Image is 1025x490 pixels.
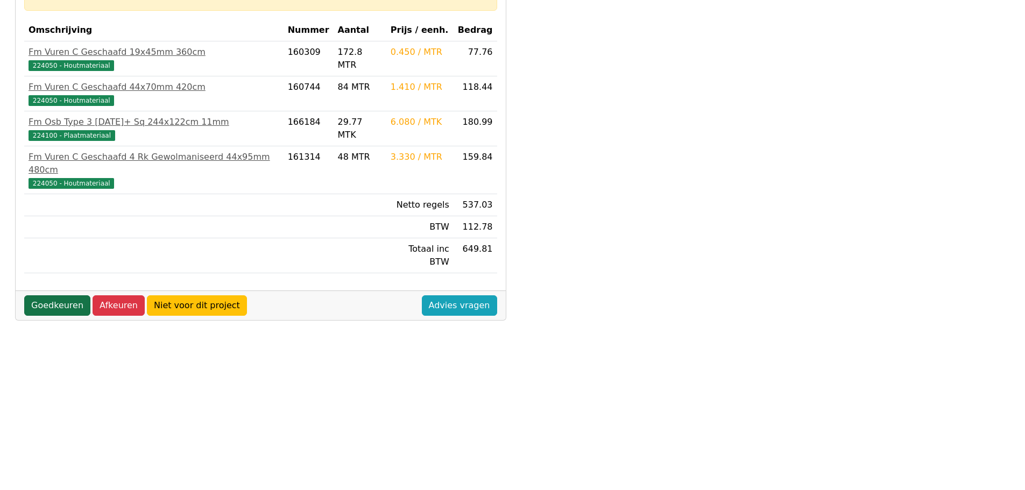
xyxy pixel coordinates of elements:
[454,19,497,41] th: Bedrag
[29,178,114,189] span: 224050 - Houtmateriaal
[29,81,279,106] a: Fm Vuren C Geschaafd 44x70mm 420cm224050 - Houtmateriaal
[29,116,279,141] a: Fm Osb Type 3 [DATE]+ Sq 244x122cm 11mm224100 - Plaatmateriaal
[29,95,114,106] span: 224050 - Houtmateriaal
[454,146,497,194] td: 159.84
[422,295,497,316] a: Advies vragen
[391,116,449,129] div: 6.080 / MTK
[391,151,449,164] div: 3.330 / MTR
[29,60,114,71] span: 224050 - Houtmateriaal
[391,46,449,59] div: 0.450 / MTR
[29,116,279,129] div: Fm Osb Type 3 [DATE]+ Sq 244x122cm 11mm
[24,295,90,316] a: Goedkeuren
[284,111,334,146] td: 166184
[338,46,382,72] div: 172.8 MTR
[391,81,449,94] div: 1.410 / MTR
[284,19,334,41] th: Nummer
[386,238,454,273] td: Totaal inc BTW
[29,81,279,94] div: Fm Vuren C Geschaafd 44x70mm 420cm
[284,146,334,194] td: 161314
[338,116,382,141] div: 29.77 MTK
[29,151,279,189] a: Fm Vuren C Geschaafd 4 Rk Gewolmaniseerd 44x95mm 480cm224050 - Houtmateriaal
[147,295,247,316] a: Niet voor dit project
[454,194,497,216] td: 537.03
[338,151,382,164] div: 48 MTR
[454,111,497,146] td: 180.99
[93,295,145,316] a: Afkeuren
[24,19,284,41] th: Omschrijving
[454,41,497,76] td: 77.76
[284,76,334,111] td: 160744
[338,81,382,94] div: 84 MTR
[386,194,454,216] td: Netto regels
[386,216,454,238] td: BTW
[454,238,497,273] td: 649.81
[284,41,334,76] td: 160309
[454,76,497,111] td: 118.44
[334,19,386,41] th: Aantal
[29,46,279,72] a: Fm Vuren C Geschaafd 19x45mm 360cm224050 - Houtmateriaal
[454,216,497,238] td: 112.78
[29,46,279,59] div: Fm Vuren C Geschaafd 19x45mm 360cm
[386,19,454,41] th: Prijs / eenh.
[29,130,115,141] span: 224100 - Plaatmateriaal
[29,151,279,176] div: Fm Vuren C Geschaafd 4 Rk Gewolmaniseerd 44x95mm 480cm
